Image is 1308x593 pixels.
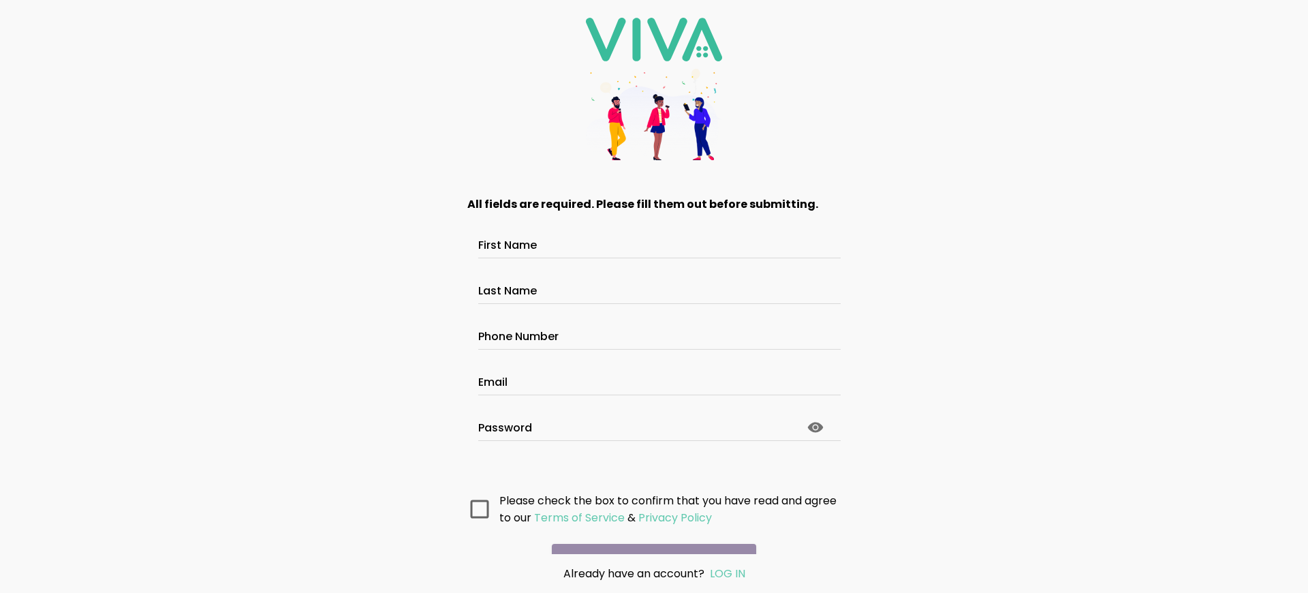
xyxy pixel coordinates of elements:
div: Already have an account? [495,565,813,582]
strong: All fields are required. Please fill them out before submitting. [467,196,818,212]
ion-text: Privacy Policy [638,510,712,526]
ion-col: Please check the box to confirm that you have read and agree to our & [496,489,845,530]
a: LOG IN [710,566,745,581]
ion-text: Terms of Service [534,510,625,526]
